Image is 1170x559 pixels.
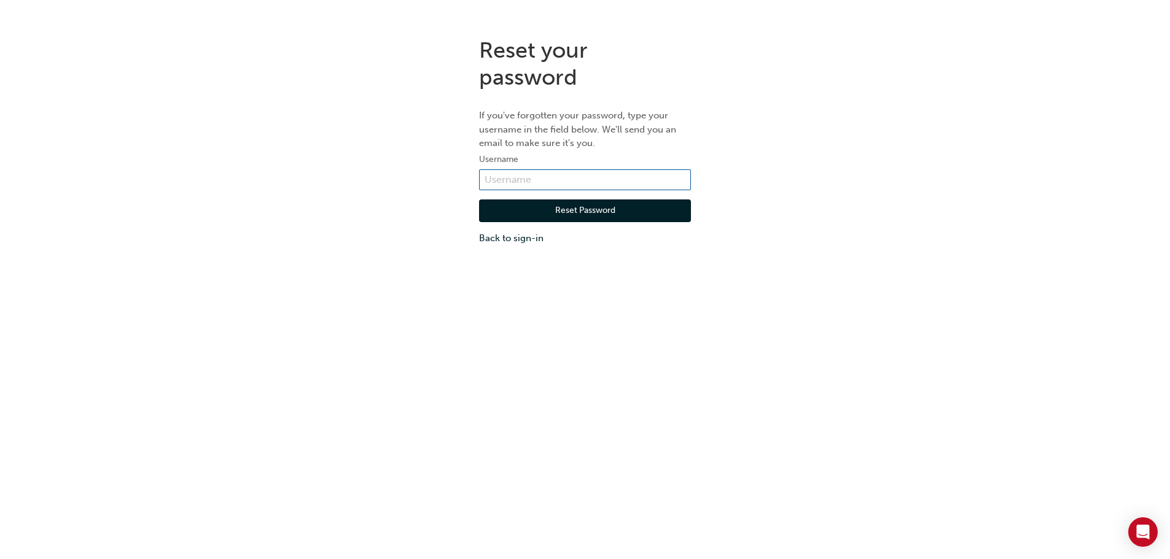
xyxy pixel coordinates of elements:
button: Reset Password [479,199,691,223]
h1: Reset your password [479,37,691,90]
input: Username [479,169,691,190]
a: Back to sign-in [479,231,691,245]
label: Username [479,152,691,167]
p: If you've forgotten your password, type your username in the field below. We'll send you an email... [479,109,691,150]
div: Open Intercom Messenger [1128,517,1158,547]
